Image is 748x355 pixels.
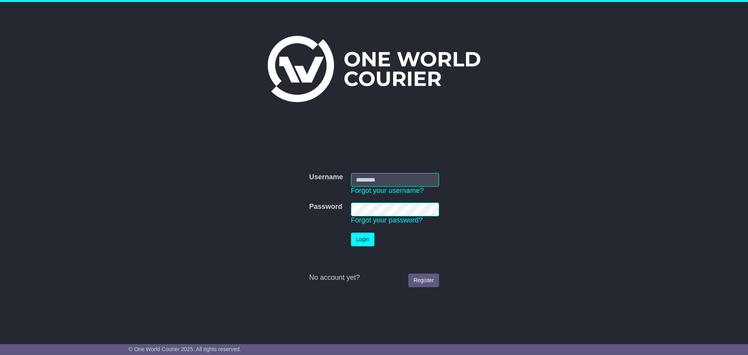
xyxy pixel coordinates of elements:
button: Login [351,233,374,246]
label: Password [309,203,342,211]
label: Username [309,173,343,182]
div: No account yet? [309,274,439,282]
a: Forgot your password? [351,216,423,224]
img: One World [268,36,480,102]
a: Register [408,274,439,287]
a: Forgot your username? [351,187,424,194]
span: © One World Courier 2025. All rights reserved. [129,346,241,352]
